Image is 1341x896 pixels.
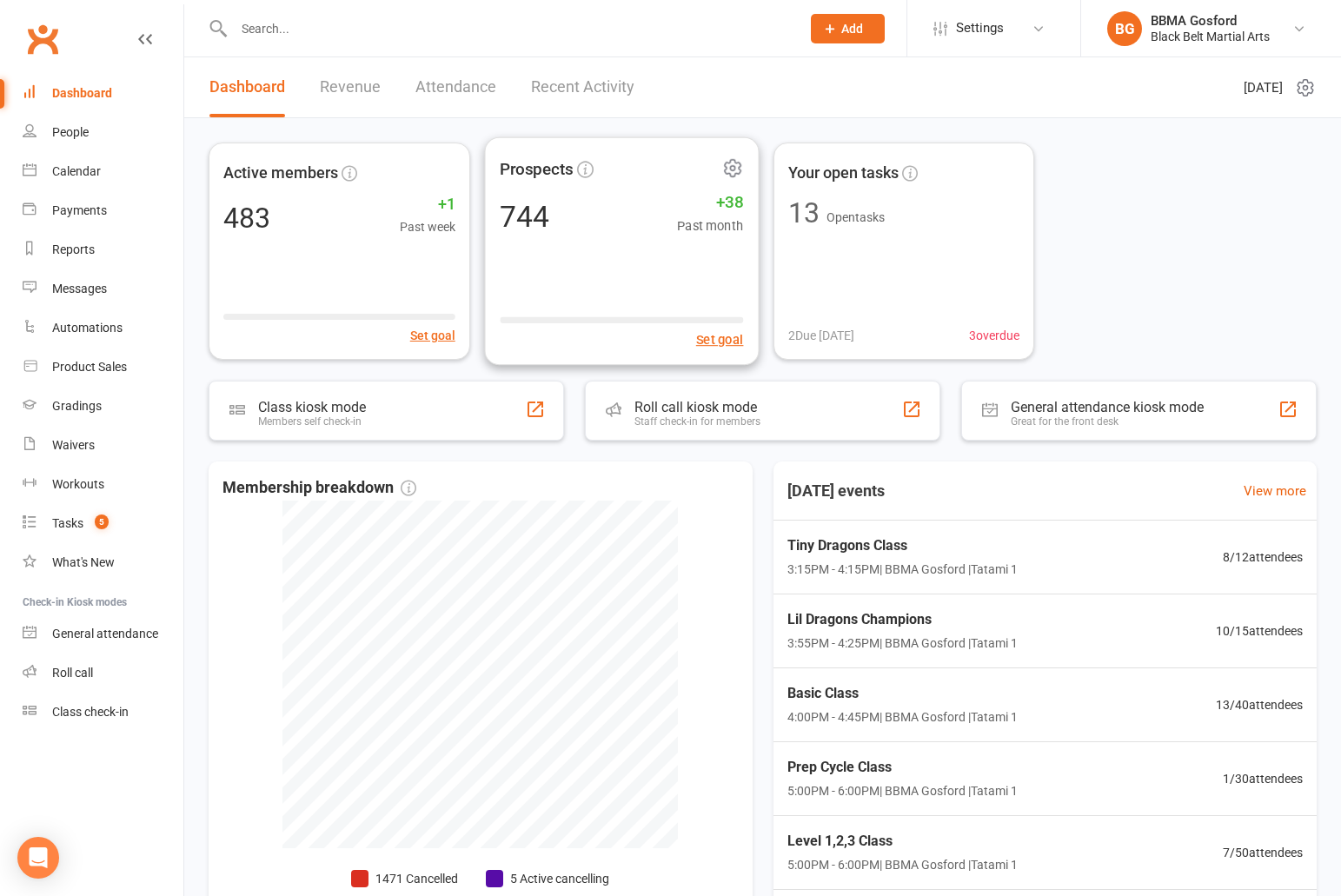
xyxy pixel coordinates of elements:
span: Level 1,2,3 Class [787,830,1018,853]
span: +38 [677,189,744,216]
a: Workouts [23,465,183,504]
li: 5 Active cancelling [486,869,609,888]
div: Great for the front desk [1011,415,1204,428]
span: Your open tasks [788,161,899,186]
span: Prep Cycle Class [787,756,1018,779]
span: 5:00PM - 6:00PM | BBMA Gosford | Tatami 1 [787,855,1018,874]
div: Class check-in [52,705,129,719]
a: View more [1244,481,1306,501]
span: Past month [677,216,744,236]
button: Set goal [696,329,744,350]
h3: [DATE] events [773,475,899,507]
a: Messages [23,269,183,309]
div: 483 [223,204,270,232]
span: Open tasks [827,210,885,224]
a: Dashboard [209,57,285,117]
span: 3 overdue [969,326,1019,345]
button: Add [811,14,885,43]
div: 744 [500,202,549,231]
a: People [23,113,183,152]
a: Calendar [23,152,183,191]
div: What's New [52,555,115,569]
div: Black Belt Martial Arts [1151,29,1270,44]
span: Tiny Dragons Class [787,534,1018,557]
a: General attendance kiosk mode [23,614,183,654]
a: Recent Activity [531,57,634,117]
span: 5:00PM - 6:00PM | BBMA Gosford | Tatami 1 [787,781,1018,800]
div: Members self check-in [258,415,366,428]
div: Workouts [52,477,104,491]
a: What's New [23,543,183,582]
a: Class kiosk mode [23,693,183,732]
a: Reports [23,230,183,269]
span: Basic Class [787,682,1018,705]
a: Revenue [320,57,381,117]
div: Open Intercom Messenger [17,837,59,879]
span: 1 / 30 attendees [1223,769,1303,788]
div: People [52,125,89,139]
span: Prospects [500,156,573,182]
span: 8 / 12 attendees [1223,548,1303,567]
a: Roll call [23,654,183,693]
div: Product Sales [52,360,127,374]
div: Roll call [52,666,93,680]
a: Gradings [23,387,183,426]
div: Dashboard [52,86,112,100]
span: 3:15PM - 4:15PM | BBMA Gosford | Tatami 1 [787,560,1018,579]
div: Waivers [52,438,95,452]
a: Attendance [415,57,496,117]
span: 13 / 40 attendees [1216,695,1303,714]
span: +1 [400,192,455,217]
div: Reports [52,242,95,256]
div: General attendance [52,627,158,640]
span: 7 / 50 attendees [1223,843,1303,862]
span: Membership breakdown [222,475,416,501]
a: Product Sales [23,348,183,387]
span: Past week [400,217,455,236]
div: Messages [52,282,107,295]
div: BBMA Gosford [1151,13,1270,29]
a: Waivers [23,426,183,465]
span: Active members [223,161,338,186]
a: Tasks 5 [23,504,183,543]
div: Automations [52,321,123,335]
div: Class kiosk mode [258,399,366,415]
span: [DATE] [1244,77,1283,98]
div: General attendance kiosk mode [1011,399,1204,415]
input: Search... [229,17,788,41]
span: 10 / 15 attendees [1216,621,1303,640]
span: 4:00PM - 4:45PM | BBMA Gosford | Tatami 1 [787,707,1018,727]
button: Set goal [410,326,455,345]
span: Lil Dragons Champions [787,608,1018,631]
span: Add [841,22,863,36]
li: 1471 Cancelled [351,869,458,888]
span: 2 Due [DATE] [788,326,854,345]
a: Dashboard [23,74,183,113]
div: BG [1107,11,1142,46]
div: 13 [788,199,820,227]
div: Calendar [52,164,101,178]
a: Payments [23,191,183,230]
a: Automations [23,309,183,348]
a: Clubworx [21,17,64,61]
div: Tasks [52,516,83,530]
div: Staff check-in for members [634,415,760,428]
span: 3:55PM - 4:25PM | BBMA Gosford | Tatami 1 [787,634,1018,653]
span: 5 [95,514,109,529]
div: Gradings [52,399,102,413]
span: Settings [956,9,1004,48]
div: Payments [52,203,107,217]
div: Roll call kiosk mode [634,399,760,415]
